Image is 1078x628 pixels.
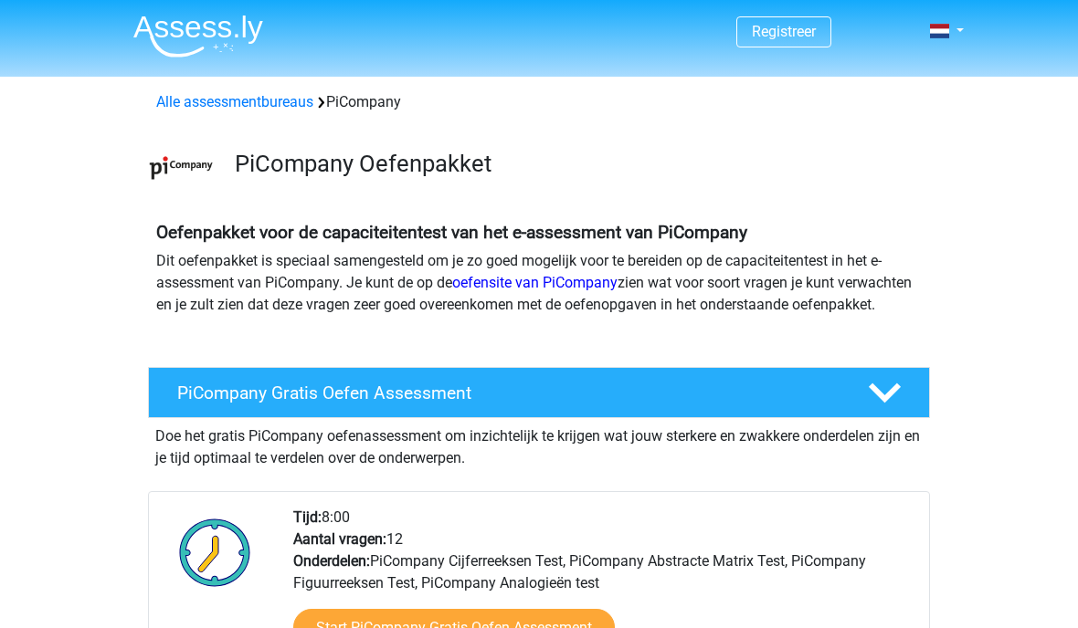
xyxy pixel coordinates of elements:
[148,418,930,469] div: Doe het gratis PiCompany oefenassessment om inzichtelijk te krijgen wat jouw sterkere en zwakkere...
[149,135,214,200] img: picompany.png
[169,507,261,598] img: Klok
[156,222,747,243] b: Oefenpakket voor de capaciteitentest van het e-assessment van PiCompany
[149,91,929,113] div: PiCompany
[452,274,618,291] a: oefensite van PiCompany
[293,552,370,570] b: Onderdelen:
[133,15,263,58] img: Assessly
[156,93,313,110] a: Alle assessmentbureaus
[752,23,816,40] a: Registreer
[293,530,386,548] b: Aantal vragen:
[293,508,322,526] b: Tijd:
[141,367,937,418] a: PiCompany Gratis Oefen Assessment
[156,250,922,316] p: Dit oefenpakket is speciaal samengesteld om je zo goed mogelijk voor te bereiden op de capaciteit...
[235,150,915,178] h3: PiCompany Oefenpakket
[177,382,839,403] h4: PiCompany Gratis Oefen Assessment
